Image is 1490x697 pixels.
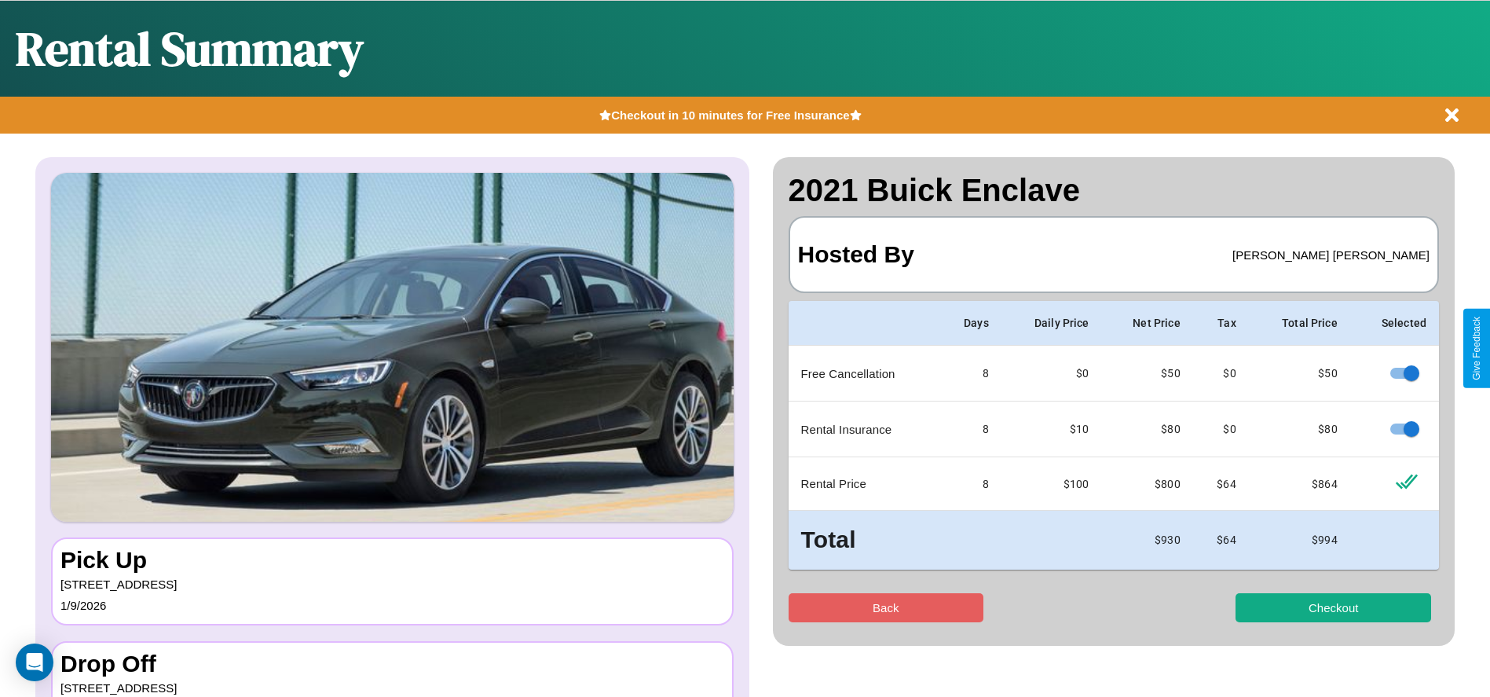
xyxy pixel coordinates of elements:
[798,226,914,284] h3: Hosted By
[789,593,984,622] button: Back
[1001,402,1102,457] td: $10
[1193,402,1249,457] td: $0
[1249,402,1350,457] td: $ 80
[1236,593,1431,622] button: Checkout
[1249,457,1350,511] td: $ 864
[1001,301,1102,346] th: Daily Price
[801,523,926,557] h3: Total
[1193,301,1249,346] th: Tax
[16,17,364,81] h1: Rental Summary
[1350,301,1439,346] th: Selected
[60,574,724,595] p: [STREET_ADDRESS]
[939,301,1001,346] th: Days
[789,173,1440,208] h2: 2021 Buick Enclave
[939,457,1001,511] td: 8
[1193,346,1249,402] td: $0
[1249,346,1350,402] td: $ 50
[1102,346,1193,402] td: $ 50
[1102,511,1193,570] td: $ 930
[60,595,724,616] p: 1 / 9 / 2026
[1102,301,1193,346] th: Net Price
[1249,511,1350,570] td: $ 994
[1001,346,1102,402] td: $0
[611,108,849,122] b: Checkout in 10 minutes for Free Insurance
[939,402,1001,457] td: 8
[1232,244,1430,266] p: [PERSON_NAME] [PERSON_NAME]
[801,473,926,494] p: Rental Price
[1102,402,1193,457] td: $ 80
[801,363,926,384] p: Free Cancellation
[1249,301,1350,346] th: Total Price
[1193,457,1249,511] td: $ 64
[16,644,53,681] div: Open Intercom Messenger
[939,346,1001,402] td: 8
[789,301,1440,570] table: simple table
[1471,317,1482,380] div: Give Feedback
[1001,457,1102,511] td: $ 100
[60,547,724,574] h3: Pick Up
[60,651,724,677] h3: Drop Off
[1193,511,1249,570] td: $ 64
[1102,457,1193,511] td: $ 800
[801,419,926,440] p: Rental Insurance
